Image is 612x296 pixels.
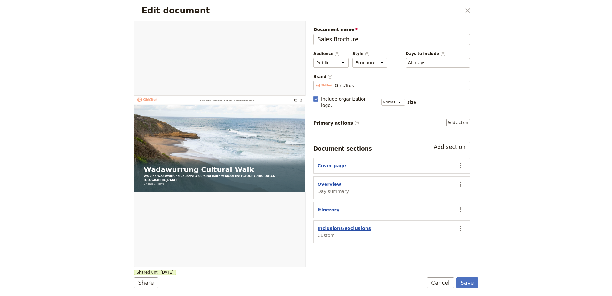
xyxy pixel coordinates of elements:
[313,51,349,57] span: Audience
[455,223,466,234] button: Actions
[318,162,346,169] button: Cover page
[327,74,333,79] span: ​
[381,99,405,106] select: size
[142,6,461,15] h2: Edit document
[313,34,470,45] input: Document name
[455,204,466,215] button: Actions
[318,225,371,232] button: Inclusions/exclusions
[316,84,332,87] img: Profile
[335,82,354,89] span: GirlsTrek
[313,120,359,126] span: Primary actions
[189,6,211,15] a: Overview
[407,99,416,105] span: size
[352,58,387,68] select: Style​
[440,52,446,56] span: ​
[427,277,454,288] button: Cancel
[313,58,349,68] select: Audience​
[354,120,359,126] span: ​
[313,145,372,152] div: Document sections
[456,277,478,288] button: Save
[455,160,466,171] button: Actions
[382,5,392,16] a: admin@girlstrek.com.au
[134,277,158,288] button: Share
[134,270,176,275] span: Shared until
[334,52,340,56] span: ​
[365,52,370,56] span: ​
[240,6,287,15] a: Inclusions/exclusions
[406,51,470,57] span: Days to include
[158,6,184,15] a: Cover page
[430,142,470,152] button: Add section
[313,74,470,79] span: Brand
[408,60,426,66] button: Days to include​Clear input
[313,26,470,33] span: Document name
[394,5,405,16] button: Download pdf
[216,6,235,15] a: Itinerary
[23,187,387,206] p: Walking Wadawurrung Country: A Cultural Journey along the [GEOGRAPHIC_DATA], [GEOGRAPHIC_DATA]
[318,207,340,213] button: Itinerary
[352,51,387,57] span: Style
[318,232,371,239] span: Custom
[318,181,341,187] button: Overview
[455,179,466,190] button: Actions
[321,96,377,109] span: Include organization logo :
[23,168,387,186] h1: Wadawurrung Cultural Walk
[23,206,71,214] span: 3 nights & 4 days
[160,270,173,275] span: [DATE]
[446,119,470,126] button: Primary actions​
[462,5,473,16] button: Close dialog
[318,188,349,194] span: Day summary
[8,4,64,15] img: GirlsTrek logo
